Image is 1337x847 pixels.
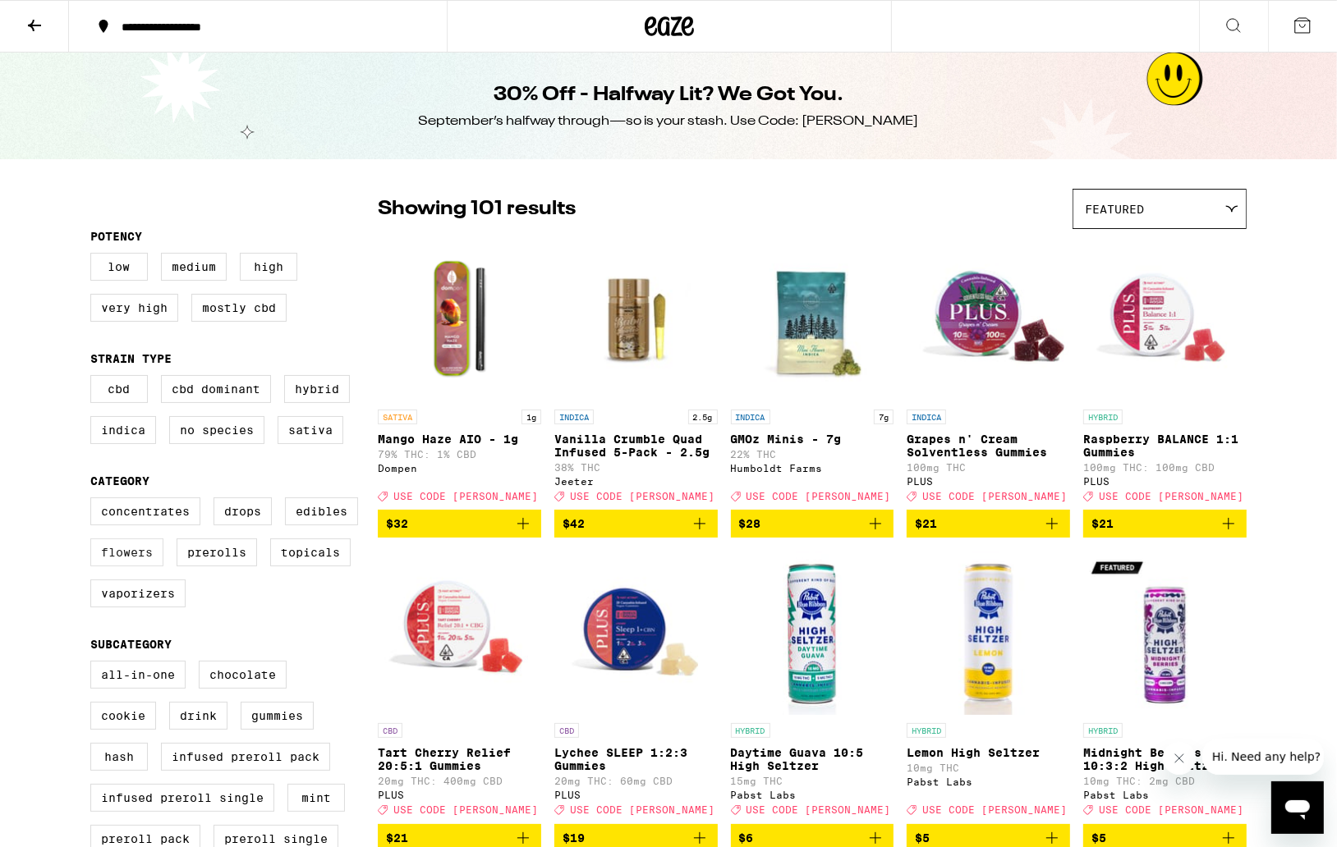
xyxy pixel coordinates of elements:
[90,474,149,488] legend: Category
[270,538,351,566] label: Topicals
[1083,551,1247,823] a: Open page for Midnight Berries 10:3:2 High Seltzer from Pabst Labs
[191,294,287,322] label: Mostly CBD
[554,510,718,538] button: Add to bag
[378,410,417,424] p: SATIVA
[554,476,718,487] div: Jeeter
[419,112,919,130] div: September’s halfway through—so is your stash. Use Code: [PERSON_NAME]
[1083,723,1123,738] p: HYBRID
[378,510,541,538] button: Add to bag
[874,410,894,424] p: 7g
[90,784,274,812] label: Infused Preroll Single
[169,702,227,730] label: Drink
[747,805,891,816] span: USE CODE [PERSON_NAME]
[907,476,1070,487] div: PLUS
[907,237,1070,401] img: PLUS - Grapes n' Cream Solventless Gummies
[90,497,200,525] label: Concentrates
[378,551,541,715] img: PLUS - Tart Cherry Relief 20:5:1 Gummies
[90,702,156,730] label: Cookie
[731,790,894,800] div: Pabst Labs
[1163,742,1196,775] iframe: Close message
[1083,790,1247,800] div: Pabst Labs
[378,776,541,786] p: 20mg THC: 400mg CBD
[378,463,541,474] div: Dompen
[554,462,718,473] p: 38% THC
[1083,746,1247,772] p: Midnight Berries 10:3:2 High Seltzer
[915,517,937,530] span: $21
[169,416,264,444] label: No Species
[907,762,1070,773] p: 10mg THC
[378,723,402,738] p: CBD
[563,517,585,530] span: $42
[731,449,894,460] p: 22% THC
[747,491,891,501] span: USE CODE [PERSON_NAME]
[378,790,541,800] div: PLUS
[90,743,148,771] label: Hash
[731,237,894,510] a: Open page for GMOz Minis - 7g from Humboldt Farms
[907,551,1070,823] a: Open page for Lemon High Seltzer from Pabst Labs
[1083,433,1247,459] p: Raspberry BALANCE 1:1 Gummies
[1271,781,1324,834] iframe: Button to launch messaging window
[731,746,894,772] p: Daytime Guava 10:5 High Seltzer
[90,579,186,607] label: Vaporizers
[393,491,538,501] span: USE CODE [PERSON_NAME]
[378,433,541,446] p: Mango Haze AIO - 1g
[284,375,350,403] label: Hybrid
[521,410,541,424] p: 1g
[90,638,172,651] legend: Subcategory
[554,551,718,715] img: PLUS - Lychee SLEEP 1:2:3 Gummies
[739,517,761,530] span: $28
[731,510,894,538] button: Add to bag
[378,195,576,223] p: Showing 101 results
[907,746,1070,759] p: Lemon High Seltzer
[378,449,541,460] p: 79% THC: 1% CBD
[907,776,1070,787] div: Pabst Labs
[922,805,1067,816] span: USE CODE [PERSON_NAME]
[907,510,1070,538] button: Add to bag
[731,551,894,823] a: Open page for Daytime Guava 10:5 High Seltzer from Pabst Labs
[1083,551,1247,715] img: Pabst Labs - Midnight Berries 10:3:2 High Seltzer
[554,790,718,800] div: PLUS
[554,776,718,786] p: 20mg THC: 60mg CBD
[922,491,1067,501] span: USE CODE [PERSON_NAME]
[90,375,148,403] label: CBD
[1083,476,1247,487] div: PLUS
[907,723,946,738] p: HYBRID
[731,463,894,474] div: Humboldt Farms
[1083,510,1247,538] button: Add to bag
[378,551,541,823] a: Open page for Tart Cherry Relief 20:5:1 Gummies from PLUS
[1085,203,1144,216] span: Featured
[739,831,754,845] span: $6
[731,551,894,715] img: Pabst Labs - Daytime Guava 10:5 High Seltzer
[554,723,579,738] p: CBD
[570,491,714,501] span: USE CODE [PERSON_NAME]
[90,416,156,444] label: Indica
[915,831,930,845] span: $5
[731,776,894,786] p: 15mg THC
[731,410,770,424] p: INDICA
[1099,805,1243,816] span: USE CODE [PERSON_NAME]
[554,237,718,510] a: Open page for Vanilla Crumble Quad Infused 5-Pack - 2.5g from Jeeter
[214,497,272,525] label: Drops
[563,831,585,845] span: $19
[386,517,408,530] span: $32
[177,538,257,566] label: Prerolls
[90,253,148,281] label: Low
[688,410,718,424] p: 2.5g
[240,253,297,281] label: High
[1091,831,1106,845] span: $5
[554,746,718,772] p: Lychee SLEEP 1:2:3 Gummies
[570,805,714,816] span: USE CODE [PERSON_NAME]
[90,294,178,322] label: Very High
[907,551,1070,715] img: Pabst Labs - Lemon High Seltzer
[907,462,1070,473] p: 100mg THC
[494,81,843,109] h1: 30% Off - Halfway Lit? We Got You.
[1091,517,1114,530] span: $21
[161,253,227,281] label: Medium
[199,661,287,689] label: Chocolate
[731,237,894,401] img: Humboldt Farms - GMOz Minis - 7g
[1083,776,1247,786] p: 10mg THC: 2mg CBD
[378,746,541,772] p: Tart Cherry Relief 20:5:1 Gummies
[90,538,163,566] label: Flowers
[907,237,1070,510] a: Open page for Grapes n' Cream Solventless Gummies from PLUS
